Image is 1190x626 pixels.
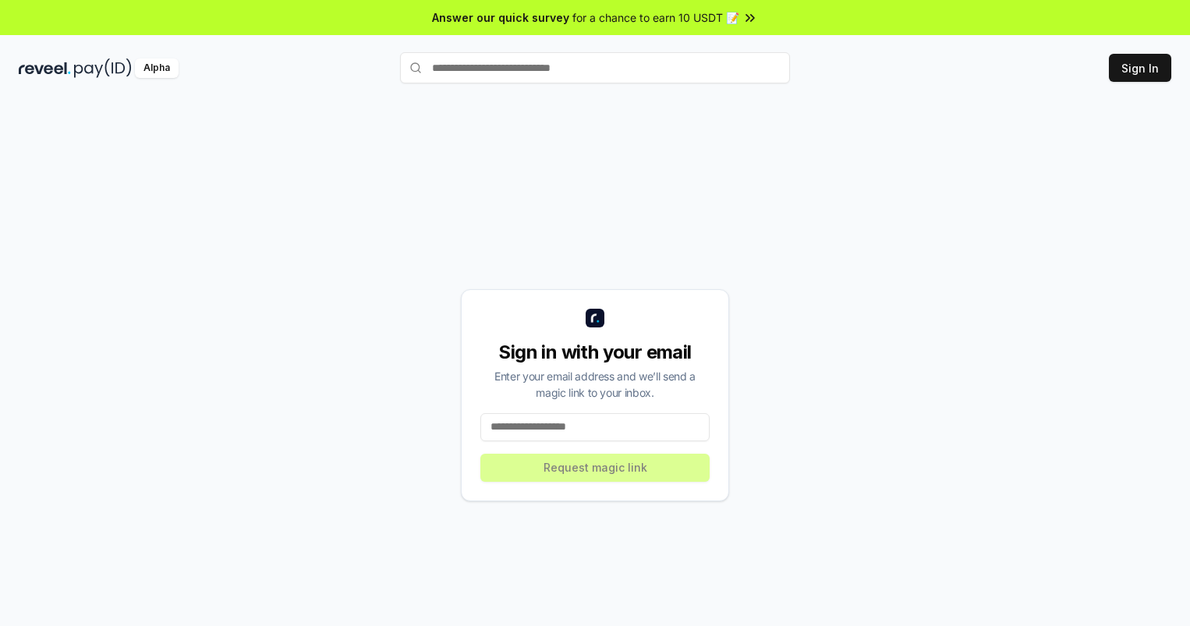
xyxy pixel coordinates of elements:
button: Sign In [1109,54,1171,82]
img: reveel_dark [19,58,71,78]
span: for a chance to earn 10 USDT 📝 [572,9,739,26]
div: Enter your email address and we’ll send a magic link to your inbox. [480,368,710,401]
span: Answer our quick survey [432,9,569,26]
div: Sign in with your email [480,340,710,365]
img: logo_small [586,309,604,327]
div: Alpha [135,58,179,78]
img: pay_id [74,58,132,78]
